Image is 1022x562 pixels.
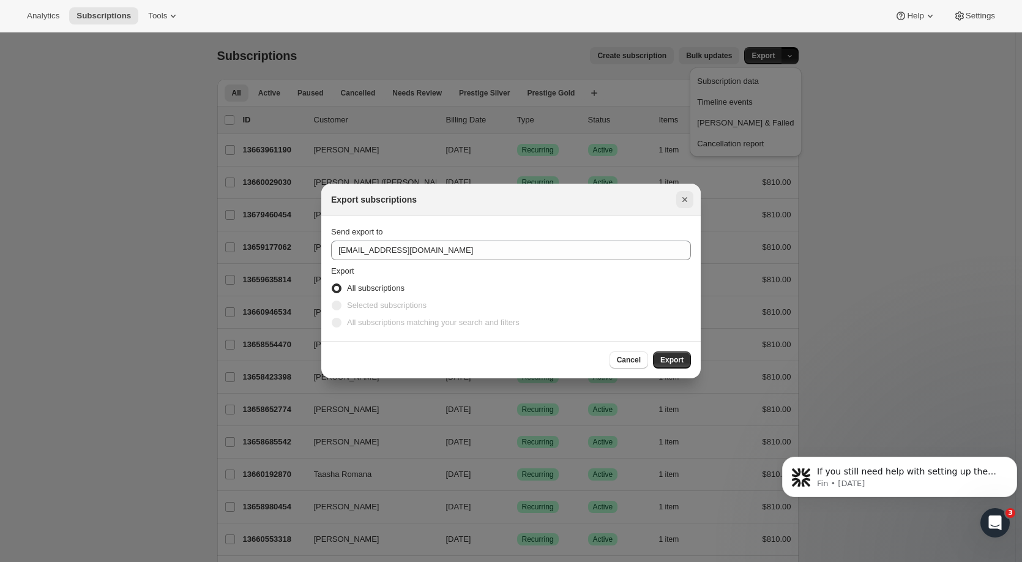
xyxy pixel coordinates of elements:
[148,11,167,21] span: Tools
[27,11,59,21] span: Analytics
[777,431,1022,529] iframe: Intercom notifications message
[653,351,691,369] button: Export
[141,7,187,24] button: Tools
[946,7,1002,24] button: Settings
[1005,508,1015,518] span: 3
[347,301,427,310] span: Selected subscriptions
[20,7,67,24] button: Analytics
[617,355,641,365] span: Cancel
[907,11,923,21] span: Help
[347,318,520,327] span: All subscriptions matching your search and filters
[660,355,684,365] span: Export
[980,508,1010,538] iframe: Intercom live chat
[331,227,383,236] span: Send export to
[966,11,995,21] span: Settings
[887,7,943,24] button: Help
[331,193,417,206] h2: Export subscriptions
[69,7,138,24] button: Subscriptions
[347,283,405,293] span: All subscriptions
[331,266,354,275] span: Export
[76,11,131,21] span: Subscriptions
[676,191,693,208] button: Close
[610,351,648,369] button: Cancel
